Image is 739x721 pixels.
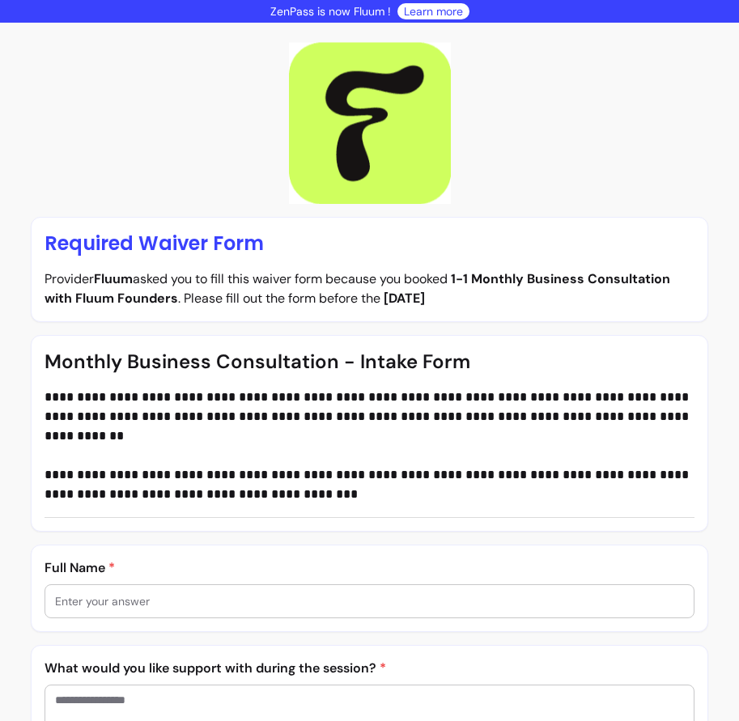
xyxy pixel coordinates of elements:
[270,3,391,19] p: ZenPass is now Fluum !
[289,42,451,204] img: Logo provider
[45,231,694,257] p: Required Waiver Form
[45,558,694,578] p: Full Name
[94,270,133,287] b: Fluum
[404,3,463,19] a: Learn more
[55,593,684,609] input: Enter your answer
[45,349,694,375] p: Monthly Business Consultation - Intake Form
[384,290,425,307] b: [DATE]
[45,659,694,678] p: What would you like support with during the session?
[45,269,694,308] p: Provider asked you to fill this waiver form because you booked . Please fill out the form before the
